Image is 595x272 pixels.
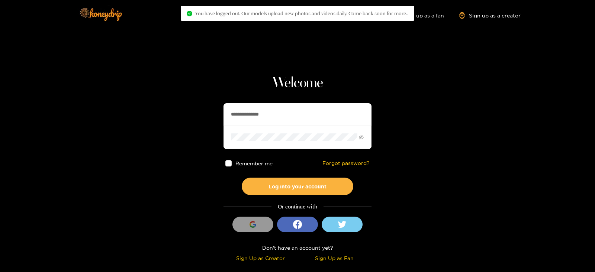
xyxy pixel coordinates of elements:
h1: Welcome [223,74,372,92]
span: Remember me [235,161,273,166]
div: Sign Up as Creator [225,254,296,262]
div: Or continue with [223,203,372,211]
div: Sign Up as Fan [299,254,370,262]
span: You have logged out. Our models upload new photos and videos daily. Come back soon for more.. [195,10,408,16]
span: eye-invisible [359,135,364,140]
button: Log into your account [242,178,353,195]
a: Sign up as a fan [393,12,444,19]
span: check-circle [187,11,192,16]
a: Forgot password? [322,160,370,166]
a: Sign up as a creator [459,12,521,19]
div: Don't have an account yet? [223,243,372,252]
